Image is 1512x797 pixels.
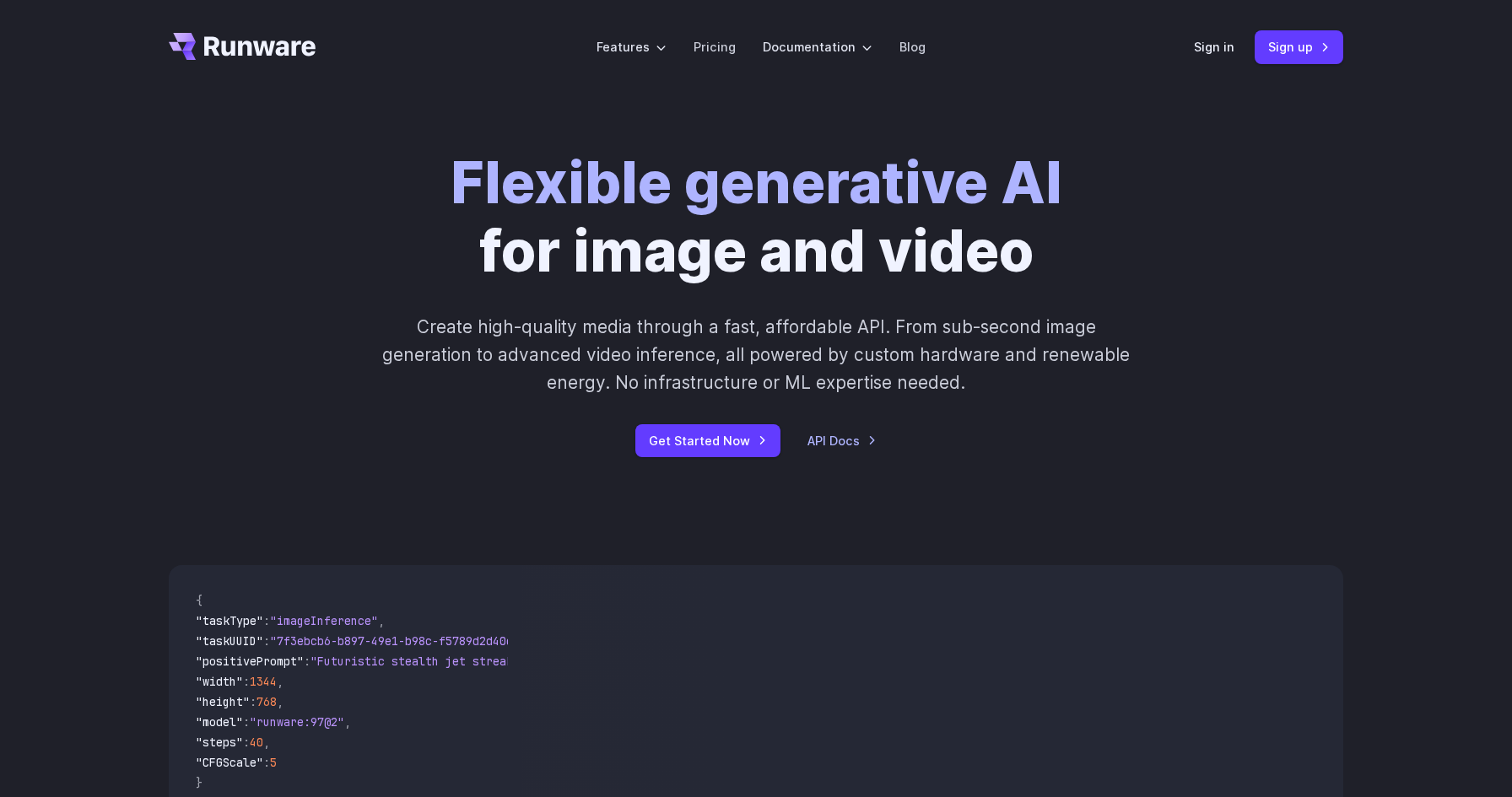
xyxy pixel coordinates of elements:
span: : [250,694,256,709]
span: "model" [196,714,243,730]
span: "7f3ebcb6-b897-49e1-b98c-f5789d2d40d7" [270,633,526,649]
span: "CFGScale" [196,755,263,770]
span: "imageInference" [270,613,378,628]
p: Create high-quality media through a fast, affordable API. From sub-second image generation to adv... [381,313,1132,397]
span: 1344 [250,674,277,689]
span: : [263,755,270,770]
a: Get Started Now [635,424,780,457]
span: "runware:97@2" [250,714,344,730]
span: } [196,775,202,790]
span: "taskType" [196,613,263,628]
span: 5 [270,755,277,770]
span: , [277,694,283,709]
span: "steps" [196,735,243,750]
a: Pricing [694,37,736,57]
h1: for image and video [451,148,1062,286]
a: Blog [899,37,926,57]
span: 768 [256,694,277,709]
label: Features [597,37,667,57]
span: 40 [250,735,263,750]
span: , [277,674,283,689]
span: "taskUUID" [196,633,263,649]
span: : [263,633,270,649]
span: : [243,674,250,689]
span: : [243,714,250,730]
span: , [344,714,351,730]
span: : [243,735,250,750]
span: { [196,593,202,608]
a: API Docs [807,431,877,450]
span: "width" [196,674,243,689]
label: Documentation [763,37,872,57]
span: , [263,735,270,750]
span: , [378,613,385,628]
span: "positivePrompt" [196,654,304,669]
a: Sign up [1255,30,1343,63]
span: "height" [196,694,250,709]
strong: Flexible generative AI [451,148,1062,217]
a: Go to / [169,33,316,60]
span: : [304,654,310,669]
a: Sign in [1194,37,1234,57]
span: "Futuristic stealth jet streaking through a neon-lit cityscape with glowing purple exhaust" [310,654,925,669]
span: : [263,613,270,628]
